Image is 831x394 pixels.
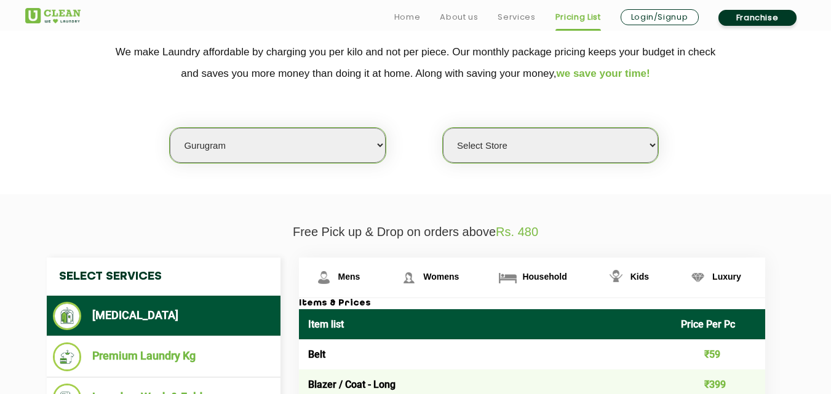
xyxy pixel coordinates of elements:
span: Kids [630,272,649,282]
span: Mens [338,272,360,282]
h4: Select Services [47,258,280,296]
span: Rs. 480 [496,225,538,238]
a: Login/Signup [621,9,699,25]
a: Services [498,10,535,25]
span: we save your time! [557,68,650,79]
p: We make Laundry affordable by charging you per kilo and not per piece. Our monthly package pricin... [25,41,806,84]
img: Luxury [687,267,709,288]
img: Womens [398,267,419,288]
img: Premium Laundry Kg [53,342,82,371]
a: Franchise [718,10,797,26]
th: Price Per Pc [672,309,765,339]
td: ₹59 [672,339,765,369]
p: Free Pick up & Drop on orders above [25,225,806,239]
li: [MEDICAL_DATA] [53,302,274,330]
a: About us [440,10,478,25]
th: Item list [299,309,672,339]
span: Womens [423,272,459,282]
img: Kids [605,267,627,288]
td: Belt [299,339,672,369]
h3: Items & Prices [299,298,765,309]
li: Premium Laundry Kg [53,342,274,371]
span: Household [522,272,567,282]
span: Luxury [712,272,741,282]
a: Pricing List [555,10,601,25]
a: Home [394,10,421,25]
img: Dry Cleaning [53,302,82,330]
img: Mens [313,267,335,288]
img: Household [497,267,519,288]
img: UClean Laundry and Dry Cleaning [25,8,81,23]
